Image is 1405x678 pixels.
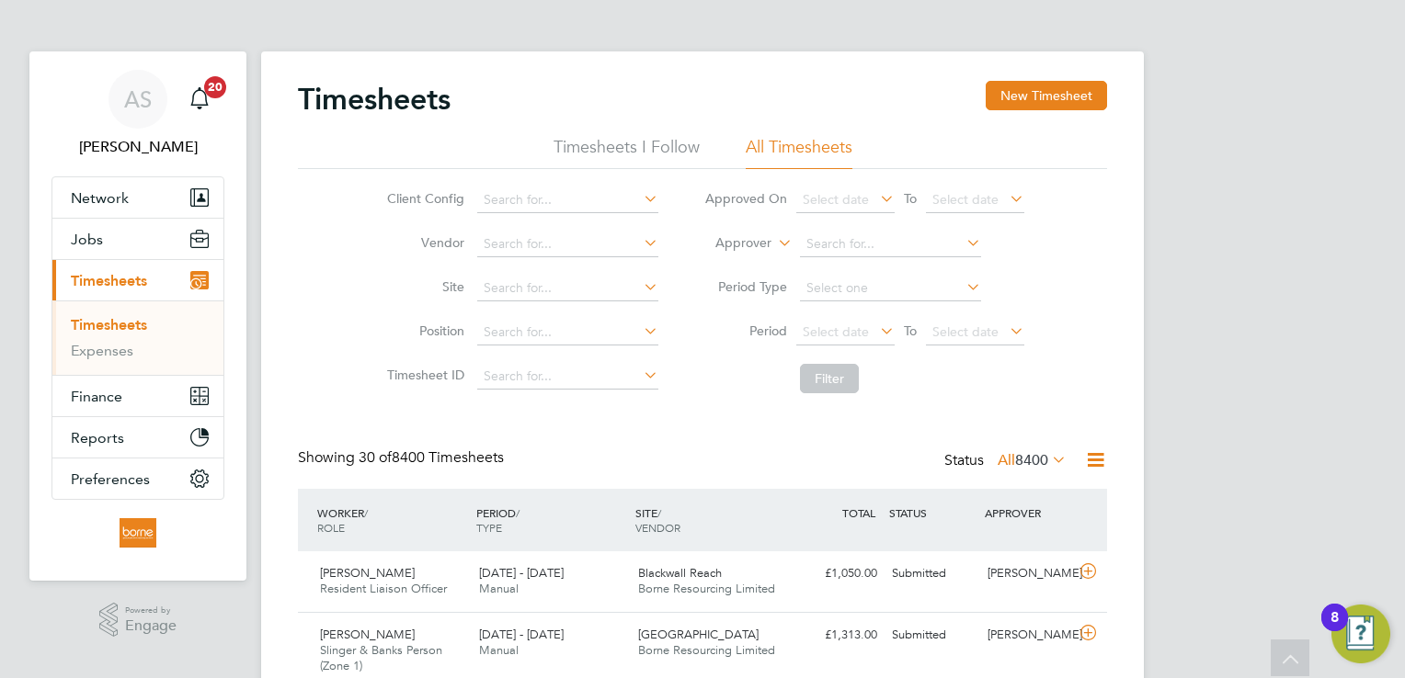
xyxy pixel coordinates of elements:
label: Period Type [704,278,787,295]
span: Preferences [71,470,150,488]
a: Go to home page [51,518,224,548]
div: [PERSON_NAME] [980,559,1076,589]
label: All [998,451,1067,469]
span: To [898,186,922,210]
span: Select date [932,323,999,340]
span: Resident Liaison Officer [320,581,447,596]
span: VENDOR [635,520,680,535]
div: £1,313.00 [789,620,885,650]
span: Borne Resourcing Limited [638,642,775,658]
span: [PERSON_NAME] [320,627,415,642]
span: 20 [204,76,226,98]
button: Reports [52,417,223,458]
span: TYPE [476,520,502,535]
button: Jobs [52,219,223,259]
div: Submitted [885,620,980,650]
input: Select one [800,276,981,301]
div: PERIOD [472,496,631,544]
a: AS[PERSON_NAME] [51,70,224,158]
span: [GEOGRAPHIC_DATA] [638,627,759,642]
span: [PERSON_NAME] [320,565,415,581]
span: Select date [803,191,869,208]
span: Finance [71,388,122,405]
button: New Timesheet [986,81,1107,110]
span: AS [124,87,152,111]
input: Search for... [477,320,658,345]
a: Timesheets [71,316,147,333]
input: Search for... [477,187,658,213]
span: 8400 Timesheets [359,448,504,467]
span: 30 of [359,448,392,467]
span: / [657,505,661,520]
div: Timesheets [52,300,223,375]
span: Select date [803,323,869,340]
span: ROLE [317,520,345,535]
span: 8400 [1015,451,1048,469]
span: Jobs [71,231,103,248]
button: Open Resource Center, 8 new notifications [1331,605,1390,663]
span: Network [71,189,129,207]
span: To [898,319,922,343]
label: Period [704,322,787,339]
button: Filter [800,364,859,393]
input: Search for... [477,364,658,390]
label: Approved On [704,190,787,207]
label: Approver [689,234,771,253]
span: Timesheets [71,272,147,289]
label: Timesheet ID [382,367,464,383]
span: Reports [71,429,124,446]
button: Preferences [52,458,223,499]
label: Vendor [382,234,464,251]
a: Powered byEngage [99,603,177,638]
span: Andrew Stevensen [51,136,224,158]
div: Showing [298,448,508,468]
input: Search for... [800,232,981,257]
span: Blackwall Reach [638,565,722,581]
span: / [364,505,368,520]
div: WORKER [313,496,472,544]
div: Submitted [885,559,980,589]
div: Status [944,448,1070,474]
button: Finance [52,376,223,416]
h2: Timesheets [298,81,451,118]
span: Slinger & Banks Person (Zone 1) [320,642,442,673]
span: [DATE] - [DATE] [479,627,564,642]
label: Site [382,278,464,295]
div: SITE [631,496,790,544]
span: [DATE] - [DATE] [479,565,564,581]
div: APPROVER [980,496,1076,529]
div: [PERSON_NAME] [980,620,1076,650]
span: Select date [932,191,999,208]
label: Client Config [382,190,464,207]
span: TOTAL [842,505,875,520]
input: Search for... [477,232,658,257]
li: All Timesheets [746,136,852,169]
span: / [516,505,520,520]
input: Search for... [477,276,658,301]
li: Timesheets I Follow [554,136,700,169]
span: Manual [479,581,519,596]
div: STATUS [885,496,980,529]
span: Engage [125,618,177,634]
span: Manual [479,642,519,658]
nav: Main navigation [29,51,246,581]
button: Network [52,177,223,218]
img: borneltd-logo-retina.png [120,518,155,548]
div: 8 [1331,617,1339,641]
span: Borne Resourcing Limited [638,581,775,596]
div: £1,050.00 [789,559,885,589]
a: 20 [181,70,218,129]
span: Powered by [125,603,177,618]
a: Expenses [71,342,133,359]
label: Position [382,322,464,339]
button: Timesheets [52,260,223,300]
